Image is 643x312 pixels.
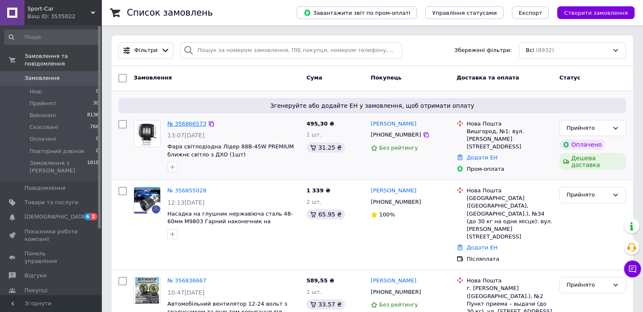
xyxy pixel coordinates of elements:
span: Повідомлення [25,184,66,192]
a: [PERSON_NAME] [371,120,416,128]
div: [PHONE_NUMBER] [369,129,423,140]
div: [GEOGRAPHIC_DATA] ([GEOGRAPHIC_DATA], [GEOGRAPHIC_DATA].), №34 (до 30 кг на одне місце): вул. [PE... [467,194,553,241]
span: Без рейтингу [379,301,418,308]
div: 65.95 ₴ [306,209,345,219]
span: 0 [96,148,99,155]
a: Фара світлодіодна Лідер 88B-45W PREMIUM ближнє світло з ДХО (1шт) [167,143,294,158]
img: Фото товару [134,120,160,147]
span: 589,55 ₴ [306,277,334,284]
div: Вишгород, №1: вул. [PERSON_NAME][STREET_ADDRESS] [467,128,553,151]
a: Фото товару [134,187,161,214]
div: 31.25 ₴ [306,142,345,153]
span: [DEMOGRAPHIC_DATA] [25,213,87,221]
span: 0 [96,135,99,143]
span: 1 339 ₴ [306,187,330,194]
a: Додати ЕН [467,244,498,251]
span: 2 шт. [306,199,322,205]
span: Фільтри [134,47,158,55]
div: Прийнято [566,281,609,290]
span: Товари та послуги [25,199,78,206]
span: 10:47[DATE] [167,289,205,296]
span: Нові [30,88,42,96]
span: 1 шт. [306,131,322,138]
a: [PERSON_NAME] [371,277,416,285]
div: Нова Пошта [467,277,553,285]
div: 33.57 ₴ [306,299,345,309]
span: Без рейтингу [379,145,418,151]
div: Пром-оплата [467,165,553,173]
span: Доставка та оплата [457,74,519,81]
span: Виконані [30,112,56,119]
div: Ваш ID: 3535022 [27,13,101,20]
span: Скасовані [30,123,58,131]
div: Нова Пошта [467,120,553,128]
span: Панель управління [25,250,78,265]
button: Управління статусами [425,6,503,19]
span: Згенеруйте або додайте ЕН у замовлення, щоб отримати оплату [122,101,623,110]
span: 1 шт. [306,289,322,295]
div: Післяплата [467,255,553,263]
span: Замовлення [25,74,60,82]
img: Фото товару [134,187,160,213]
span: Cума [306,74,322,81]
a: № 356836667 [167,277,206,284]
input: Пошук [4,30,100,45]
a: [PERSON_NAME] [371,187,416,195]
span: Замовлення та повідомлення [25,52,101,68]
span: Замовлення з [PERSON_NAME] [30,159,87,175]
span: Управління статусами [432,10,497,16]
span: 12:13[DATE] [167,199,205,206]
span: Статус [559,74,580,81]
span: Експорт [519,10,542,16]
span: Sport-Car [27,5,91,13]
button: Експорт [512,6,549,19]
div: [PHONE_NUMBER] [369,197,423,208]
span: Відгуки [25,272,47,279]
div: Прийнято [566,191,609,200]
div: Нова Пошта [467,187,553,194]
span: 1818 [87,159,99,175]
span: 495,30 ₴ [306,120,334,127]
span: 100% [379,211,395,218]
span: 2 [90,213,97,220]
span: Замовлення [134,74,172,81]
span: Покупець [371,74,402,81]
span: Повторний дзвінок [30,148,85,155]
div: Прийнято [566,124,609,133]
span: 13:07[DATE] [167,132,205,139]
span: Оплачені [30,135,56,143]
a: № 356866573 [167,120,206,127]
img: Фото товару [135,277,159,304]
a: Фото товару [134,120,161,147]
span: 8136 [87,112,99,119]
button: Створити замовлення [557,6,635,19]
div: [PHONE_NUMBER] [369,287,423,298]
a: Створити замовлення [549,9,635,16]
span: Показники роботи компанії [25,228,78,243]
span: Всі [526,47,534,55]
span: Покупці [25,287,47,294]
div: Дешева доставка [559,153,626,170]
button: Чат з покупцем [624,260,641,277]
span: (8932) [536,47,554,53]
h1: Список замовлень [127,8,213,18]
span: Створити замовлення [564,10,628,16]
a: Фото товару [134,277,161,304]
span: Збережені фільтри: [454,47,512,55]
span: 30 [93,100,99,107]
span: 6 [84,213,91,220]
div: Оплачено [559,140,605,150]
a: № 356855028 [167,187,206,194]
a: Додати ЕН [467,154,498,161]
span: Прийняті [30,100,56,107]
button: Завантажити звіт по пром-оплаті [297,6,417,19]
span: 0 [96,88,99,96]
span: 766 [90,123,99,131]
input: Пошук за номером замовлення, ПІБ покупця, номером телефону, Email, номером накладної [180,42,402,59]
span: Завантажити звіт по пром-оплаті [304,9,410,16]
a: Насадка на глушник нержавіюча сталь 48-60мм М9803 Гарний наконечник на вихлопну трубу глушника ав... [167,211,293,233]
